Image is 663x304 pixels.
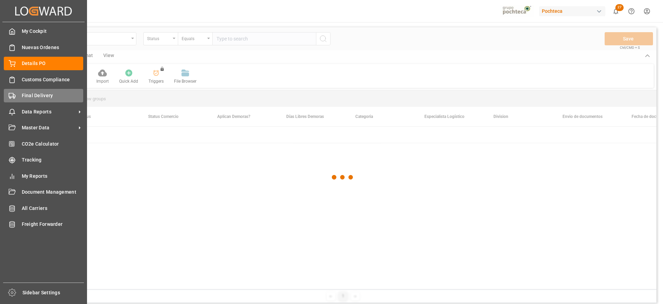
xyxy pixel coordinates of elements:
[4,25,83,38] a: My Cockpit
[22,44,84,51] span: Nuevas Ordenes
[4,57,83,70] a: Details PO
[4,137,83,150] a: CO2e Calculator
[624,3,639,19] button: Help Center
[615,4,624,11] span: 27
[22,289,84,296] span: Sidebar Settings
[22,140,84,148] span: CO2e Calculator
[4,169,83,183] a: My Reports
[4,153,83,167] a: Tracking
[4,40,83,54] a: Nuevas Ordenes
[22,156,84,164] span: Tracking
[22,108,76,116] span: Data Reports
[22,173,84,180] span: My Reports
[22,60,84,67] span: Details PO
[22,76,84,83] span: Customs Compliance
[22,221,84,228] span: Freight Forwarder
[22,124,76,131] span: Master Data
[500,5,535,17] img: pochtecaImg.jpg_1689854062.jpg
[22,188,84,196] span: Document Management
[22,92,84,99] span: Final Delivery
[4,218,83,231] a: Freight Forwarder
[4,185,83,199] a: Document Management
[608,3,624,19] button: show 27 new notifications
[4,73,83,86] a: Customs Compliance
[539,4,608,18] button: Pochteca
[4,201,83,215] a: All Carriers
[22,205,84,212] span: All Carriers
[4,89,83,102] a: Final Delivery
[22,28,84,35] span: My Cockpit
[539,6,605,16] div: Pochteca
